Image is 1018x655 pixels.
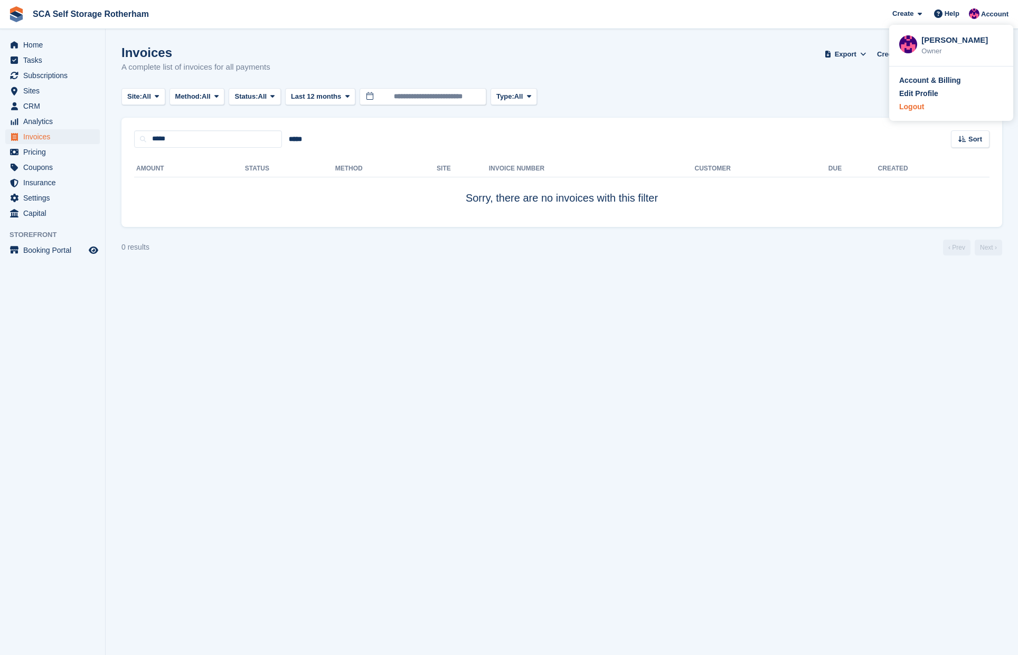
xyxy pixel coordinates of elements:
button: Last 12 months [285,88,355,106]
button: Site: All [121,88,165,106]
span: Status: [234,91,258,102]
span: Sorry, there are no invoices with this filter [466,192,658,204]
span: All [514,91,523,102]
span: Settings [23,191,87,205]
span: Home [23,37,87,52]
div: Logout [899,101,924,112]
a: menu [5,206,100,221]
a: Preview store [87,244,100,257]
a: menu [5,99,100,113]
span: Storefront [10,230,105,240]
a: Account & Billing [899,75,1003,86]
span: Last 12 months [291,91,341,102]
span: Create [892,8,913,19]
th: Due [828,160,878,177]
div: 0 results [121,242,149,253]
span: Sites [23,83,87,98]
div: Account & Billing [899,75,961,86]
button: Method: All [169,88,225,106]
span: All [258,91,267,102]
div: Edit Profile [899,88,938,99]
a: Credit Notes [873,45,922,63]
th: Amount [134,160,245,177]
img: stora-icon-8386f47178a22dfd0bd8f6a31ec36ba5ce8667c1dd55bd0f319d3a0aa187defe.svg [8,6,24,22]
button: Type: All [491,88,537,106]
nav: Page [941,240,1004,255]
a: menu [5,243,100,258]
div: [PERSON_NAME] [921,34,1003,44]
a: Next [975,240,1002,255]
a: menu [5,160,100,175]
p: A complete list of invoices for all payments [121,61,270,73]
a: menu [5,114,100,129]
span: Type: [496,91,514,102]
a: menu [5,83,100,98]
span: All [142,91,151,102]
span: Account [981,9,1008,20]
span: All [202,91,211,102]
th: Status [245,160,335,177]
span: Site: [127,91,142,102]
a: Previous [943,240,970,255]
span: Sort [968,134,982,145]
a: Edit Profile [899,88,1003,99]
a: menu [5,175,100,190]
span: Help [945,8,959,19]
div: Owner [921,46,1003,56]
a: menu [5,129,100,144]
th: Created [878,160,989,177]
span: CRM [23,99,87,113]
img: Sam Chapman [969,8,979,19]
span: Invoices [23,129,87,144]
button: Export [822,45,869,63]
a: menu [5,191,100,205]
img: Sam Chapman [899,35,917,53]
span: Method: [175,91,202,102]
span: Capital [23,206,87,221]
span: Coupons [23,160,87,175]
th: Invoice Number [489,160,695,177]
th: Method [335,160,437,177]
a: Logout [899,101,1003,112]
span: Pricing [23,145,87,159]
th: Customer [695,160,828,177]
span: Booking Portal [23,243,87,258]
span: Subscriptions [23,68,87,83]
th: Site [437,160,489,177]
span: Tasks [23,53,87,68]
span: Export [835,49,856,60]
button: Status: All [229,88,280,106]
a: menu [5,37,100,52]
a: menu [5,53,100,68]
span: Analytics [23,114,87,129]
span: Insurance [23,175,87,190]
a: SCA Self Storage Rotherham [29,5,153,23]
a: menu [5,145,100,159]
a: menu [5,68,100,83]
h1: Invoices [121,45,270,60]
